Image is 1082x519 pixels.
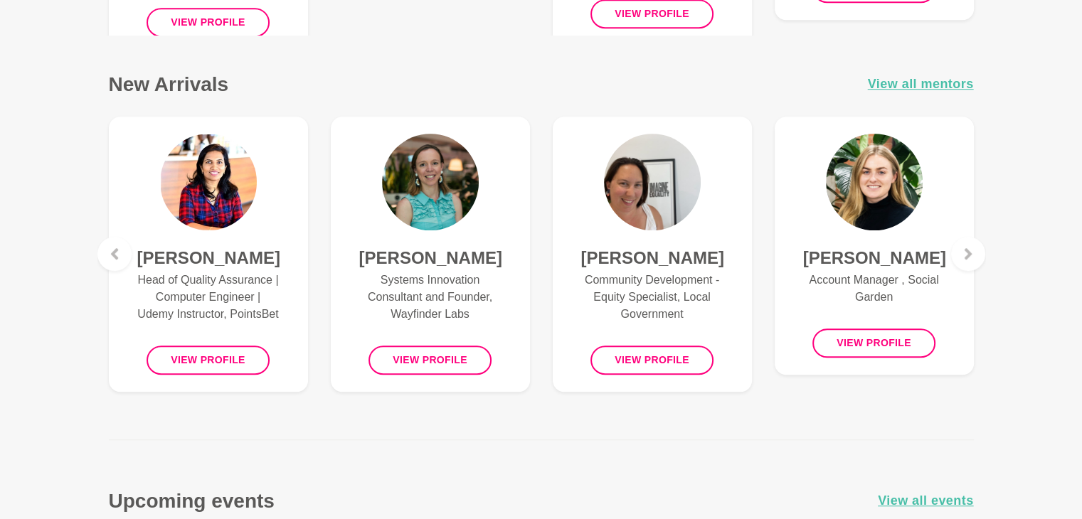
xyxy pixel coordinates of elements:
[581,247,723,269] h4: [PERSON_NAME]
[109,117,308,392] a: Diana Philip[PERSON_NAME]Head of Quality Assurance | Computer Engineer | Udemy Instructor, Points...
[137,272,280,323] p: Head of Quality Assurance | Computer Engineer | Udemy Instructor, PointsBet
[147,346,270,375] button: View profile
[812,328,935,358] button: View profile
[868,74,974,95] a: View all mentors
[803,247,945,269] h4: [PERSON_NAME]
[382,134,479,230] img: Laura Aston
[590,346,714,375] button: View profile
[147,8,270,37] button: View profile
[368,346,492,375] button: View profile
[826,134,923,230] img: Cliodhna Reidy
[604,134,701,230] img: Amber Cassidy
[359,272,502,323] p: Systems Innovation Consultant and Founder, Wayfinder Labs
[109,488,275,513] h3: Upcoming events
[553,117,752,392] a: Amber Cassidy[PERSON_NAME]Community Development - Equity Specialist, Local GovernmentView profile
[331,117,530,392] a: Laura Aston[PERSON_NAME]Systems Innovation Consultant and Founder, Wayfinder LabsView profile
[137,247,280,269] h4: [PERSON_NAME]
[803,272,945,306] p: Account Manager , Social Garden
[109,72,229,97] h3: New Arrivals
[359,247,502,269] h4: [PERSON_NAME]
[581,272,723,323] p: Community Development - Equity Specialist, Local Government
[878,491,974,511] a: View all events
[775,117,974,375] a: Cliodhna Reidy[PERSON_NAME]Account Manager , Social GardenView profile
[160,134,257,230] img: Diana Philip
